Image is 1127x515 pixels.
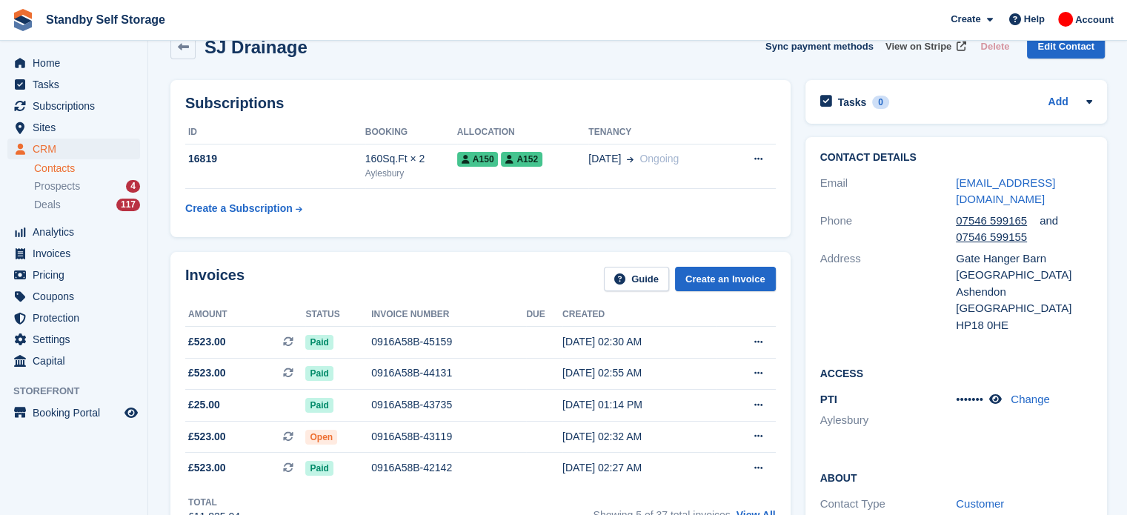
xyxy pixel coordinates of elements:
[33,308,122,328] span: Protection
[526,303,562,327] th: Due
[562,397,716,413] div: [DATE] 01:14 PM
[956,176,1055,206] a: [EMAIL_ADDRESS][DOMAIN_NAME]
[820,152,1092,164] h2: Contact Details
[838,96,867,109] h2: Tasks
[365,151,457,167] div: 160Sq.Ft × 2
[7,96,140,116] a: menu
[7,139,140,159] a: menu
[1058,12,1073,27] img: Aaron Winter
[371,429,526,445] div: 0916A58B-43119
[765,34,874,59] button: Sync payment methods
[7,222,140,242] a: menu
[185,95,776,112] h2: Subscriptions
[122,404,140,422] a: Preview store
[7,350,140,371] a: menu
[604,267,669,291] a: Guide
[371,334,526,350] div: 0916A58B-45159
[820,496,957,513] div: Contact Type
[956,317,1092,334] div: HP18 0HE
[188,496,240,509] div: Total
[885,39,951,54] span: View on Stripe
[12,9,34,31] img: stora-icon-8386f47178a22dfd0bd8f6a31ec36ba5ce8667c1dd55bd0f319d3a0aa187defe.svg
[956,300,1092,317] div: [GEOGRAPHIC_DATA]
[956,213,1092,246] div: and
[1024,12,1045,27] span: Help
[33,286,122,307] span: Coupons
[956,393,983,405] span: •••••••
[820,175,957,208] div: Email
[33,243,122,264] span: Invoices
[188,460,226,476] span: £523.00
[305,366,333,381] span: Paid
[588,151,621,167] span: [DATE]
[7,243,140,264] a: menu
[33,74,122,95] span: Tasks
[33,222,122,242] span: Analytics
[7,53,140,73] a: menu
[305,335,333,350] span: Paid
[188,429,226,445] span: £523.00
[33,265,122,285] span: Pricing
[951,12,980,27] span: Create
[188,365,226,381] span: £523.00
[7,308,140,328] a: menu
[820,365,1092,380] h2: Access
[675,267,776,291] a: Create an Invoice
[33,329,122,350] span: Settings
[7,74,140,95] a: menu
[116,199,140,211] div: 117
[880,34,969,59] a: View on Stripe
[956,284,1092,301] div: Ashendon
[7,402,140,423] a: menu
[33,53,122,73] span: Home
[126,180,140,193] div: 4
[501,152,542,167] span: A152
[185,195,302,222] a: Create a Subscription
[872,96,889,109] div: 0
[562,303,716,327] th: Created
[33,402,122,423] span: Booking Portal
[562,334,716,350] div: [DATE] 02:30 AM
[820,393,837,405] span: PTI
[13,384,147,399] span: Storefront
[371,397,526,413] div: 0916A58B-43735
[974,34,1015,59] button: Delete
[40,7,171,32] a: Standby Self Storage
[7,265,140,285] a: menu
[305,461,333,476] span: Paid
[956,250,1092,268] div: Gate Hanger Barn
[956,214,1040,227] a: 07546 599165
[7,329,140,350] a: menu
[365,121,457,144] th: Booking
[820,412,957,429] li: Aylesbury
[34,179,140,194] a: Prospects 4
[188,397,220,413] span: £25.00
[33,96,122,116] span: Subscriptions
[33,117,122,138] span: Sites
[1048,94,1068,111] a: Add
[34,197,140,213] a: Deals 117
[305,303,371,327] th: Status
[365,167,457,180] div: Aylesbury
[33,350,122,371] span: Capital
[820,213,957,246] div: Phone
[956,230,1040,243] a: 07546 599155
[205,37,307,57] h2: SJ Drainage
[562,365,716,381] div: [DATE] 02:55 AM
[185,151,365,167] div: 16819
[305,398,333,413] span: Paid
[457,121,588,144] th: Allocation
[185,201,293,216] div: Create a Subscription
[7,286,140,307] a: menu
[457,152,499,167] span: A150
[185,121,365,144] th: ID
[639,153,679,165] span: Ongoing
[305,430,337,445] span: Open
[371,303,526,327] th: Invoice number
[7,117,140,138] a: menu
[1027,34,1105,59] a: Edit Contact
[820,470,1092,485] h2: About
[371,460,526,476] div: 0916A58B-42142
[588,121,728,144] th: Tenancy
[33,139,122,159] span: CRM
